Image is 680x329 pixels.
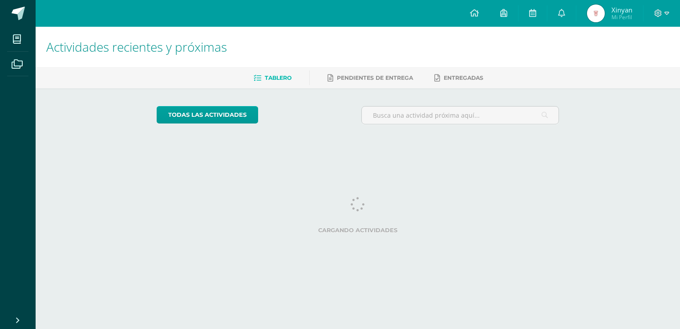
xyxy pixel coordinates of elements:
span: Mi Perfil [611,13,632,21]
span: Xinyan [611,5,632,14]
a: Tablero [254,71,291,85]
span: Pendientes de entrega [337,74,413,81]
label: Cargando actividades [157,227,559,234]
a: Pendientes de entrega [328,71,413,85]
span: Actividades recientes y próximas [46,38,227,55]
span: Tablero [265,74,291,81]
img: 31c7248459b52d1968276b61d18b5cd8.png [587,4,605,22]
input: Busca una actividad próxima aquí... [362,107,559,124]
a: Entregadas [434,71,483,85]
span: Entregadas [444,74,483,81]
a: todas las Actividades [157,106,258,123]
